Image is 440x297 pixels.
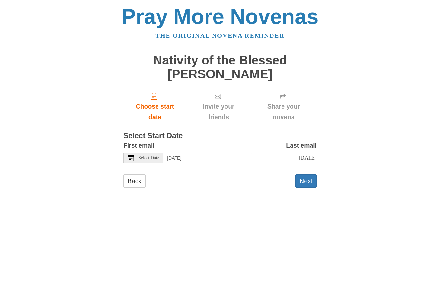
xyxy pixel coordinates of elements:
h1: Nativity of the Blessed [PERSON_NAME] [123,54,317,81]
button: Next [295,174,317,188]
span: [DATE] [299,154,317,161]
label: First email [123,140,155,151]
a: The original novena reminder [156,32,285,39]
span: Invite your friends [193,101,244,123]
div: Click "Next" to confirm your start date first. [251,87,317,126]
label: Last email [286,140,317,151]
a: Pray More Novenas [122,5,319,28]
span: Share your novena [257,101,310,123]
span: Select Date [139,156,159,160]
a: Back [123,174,146,188]
a: Choose start date [123,87,187,126]
div: Click "Next" to confirm your start date first. [187,87,251,126]
span: Choose start date [130,101,180,123]
h3: Select Start Date [123,132,317,140]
